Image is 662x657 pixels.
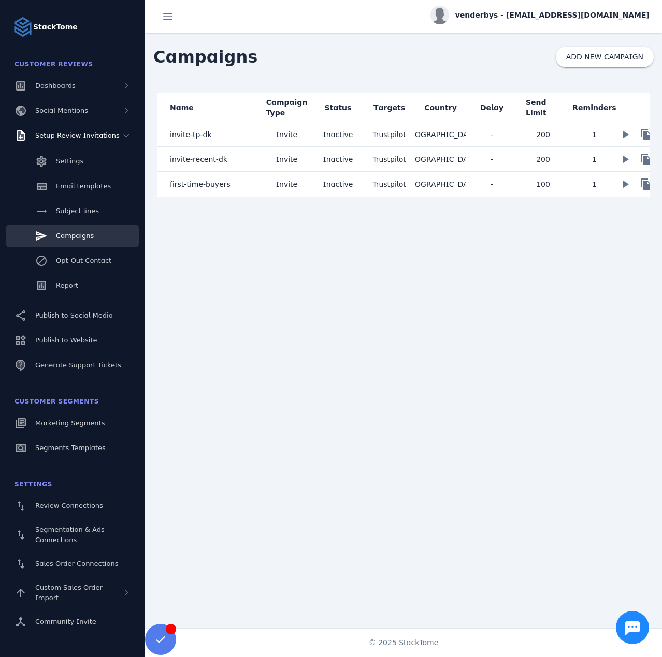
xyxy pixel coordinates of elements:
[35,618,96,625] span: Community Invite
[35,107,88,114] span: Social Mentions
[517,93,569,122] mat-header-cell: Send Limit
[369,637,439,648] span: © 2025 StackTome
[566,53,643,61] span: ADD NEW CAMPAIGN
[466,147,517,172] mat-cell: -
[56,281,78,289] span: Report
[15,61,93,68] span: Customer Reviews
[569,93,620,122] mat-header-cell: Reminders
[6,274,139,297] a: Report
[56,232,94,240] span: Campaigns
[415,93,466,122] mat-header-cell: Country
[466,93,517,122] mat-header-cell: Delay
[569,122,620,147] mat-cell: 1
[33,22,78,33] strong: StackTome
[56,257,111,264] span: Opt-Out Contact
[6,200,139,222] a: Subject lines
[430,6,449,24] img: profile.jpg
[35,82,76,89] span: Dashboards
[6,412,139,435] a: Marketing Segments
[276,153,297,166] span: Invite
[6,610,139,633] a: Community Invite
[6,437,139,459] a: Segments Templates
[35,560,118,568] span: Sales Order Connections
[35,131,120,139] span: Setup Review Invitations
[170,128,212,141] span: invite-tp-dk
[6,225,139,247] a: Campaigns
[517,147,569,172] mat-cell: 200
[312,93,364,122] mat-header-cell: Status
[430,6,650,24] button: venderbys - [EMAIL_ADDRESS][DOMAIN_NAME]
[569,147,620,172] mat-cell: 1
[15,398,99,405] span: Customer Segments
[276,128,297,141] span: Invite
[157,93,261,122] mat-header-cell: Name
[6,553,139,575] a: Sales Order Connections
[56,157,83,165] span: Settings
[276,178,297,190] span: Invite
[35,361,121,369] span: Generate Support Tickets
[6,519,139,550] a: Segmentation & Ads Connections
[372,130,406,139] span: Trustpilot
[35,584,103,602] span: Custom Sales Order Import
[56,182,111,190] span: Email templates
[517,172,569,197] mat-cell: 100
[35,502,103,510] span: Review Connections
[35,311,113,319] span: Publish to Social Media
[6,150,139,173] a: Settings
[35,526,105,544] span: Segmentation & Ads Connections
[261,93,312,122] mat-header-cell: Campaign Type
[145,36,266,78] span: Campaigns
[569,172,620,197] mat-cell: 1
[6,495,139,517] a: Review Connections
[56,207,99,215] span: Subject lines
[6,329,139,352] a: Publish to Website
[35,336,97,344] span: Publish to Website
[415,147,466,172] mat-cell: [GEOGRAPHIC_DATA]
[6,175,139,198] a: Email templates
[517,122,569,147] mat-cell: 200
[455,10,650,21] span: venderbys - [EMAIL_ADDRESS][DOMAIN_NAME]
[170,178,231,190] span: first-time-buyers
[312,172,364,197] mat-cell: Inactive
[312,147,364,172] mat-cell: Inactive
[415,172,466,197] mat-cell: [GEOGRAPHIC_DATA]
[12,17,33,37] img: Logo image
[372,180,406,188] span: Trustpilot
[6,304,139,327] a: Publish to Social Media
[415,122,466,147] mat-cell: [GEOGRAPHIC_DATA]
[466,122,517,147] mat-cell: -
[364,93,415,122] mat-header-cell: Targets
[15,481,52,488] span: Settings
[35,419,105,427] span: Marketing Segments
[372,155,406,163] span: Trustpilot
[556,47,654,67] button: ADD NEW CAMPAIGN
[6,249,139,272] a: Opt-Out Contact
[170,153,227,166] span: invite-recent-dk
[6,354,139,377] a: Generate Support Tickets
[35,444,106,452] span: Segments Templates
[466,172,517,197] mat-cell: -
[312,122,364,147] mat-cell: Inactive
